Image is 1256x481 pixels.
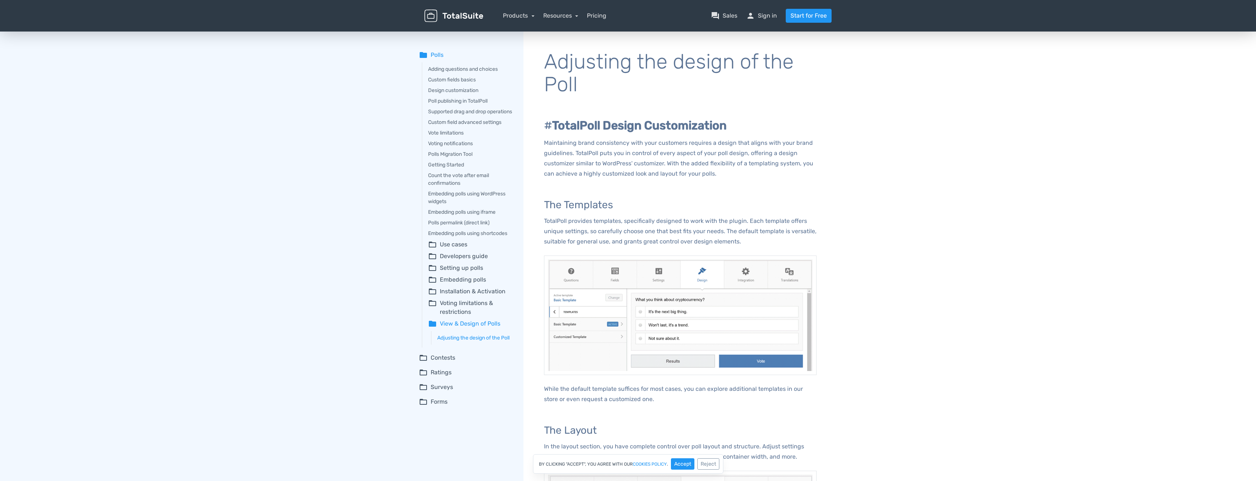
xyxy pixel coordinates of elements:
[419,397,428,406] span: folder_open
[428,319,437,328] span: folder
[746,11,777,20] a: personSign in
[428,76,513,84] a: Custom fields basics
[428,264,437,272] span: folder_open
[419,51,428,59] span: folder
[428,219,513,227] a: Polls permalink (direct link)
[552,118,727,132] b: TotalPoll Design Customization
[428,65,513,73] a: Adding questions and choices
[543,12,578,19] a: Resources
[428,240,437,249] span: folder_open
[428,319,513,328] summary: folderView & Design of Polls
[786,9,832,23] a: Start for Free
[428,172,513,187] a: Count the vote after email confirmations
[428,108,513,115] a: Supported drag and drop operations
[419,51,513,59] summary: folderPolls
[544,216,817,247] p: TotalPoll provides templates, specifically designed to work with the plugin. Each template offers...
[428,208,513,216] a: Embedding polls using iframe
[428,252,513,261] summary: folder_openDevelopers guide
[428,287,513,296] summary: folder_openInstallation & Activation
[428,275,513,284] summary: folder_openEmbedding polls
[428,275,437,284] span: folder_open
[428,299,513,316] summary: folder_openVoting limitations & restrictions
[428,87,513,94] a: Design customization
[711,11,737,20] a: question_answerSales
[544,425,817,436] h3: The Layout
[428,264,513,272] summary: folder_openSetting up polls
[428,140,513,147] a: Voting notifications
[544,138,817,179] p: Maintaining brand consistency with your customers requires a design that aligns with your brand g...
[544,441,817,462] p: In the layout section, you have complete control over poll layout and structure. Adjust settings ...
[746,11,755,20] span: person
[437,334,513,342] a: Adjusting the design of the Poll
[419,353,428,362] span: folder_open
[428,161,513,169] a: Getting Started
[428,118,513,126] a: Custom field advanced settings
[697,458,719,470] button: Reject
[428,287,437,296] span: folder_open
[428,190,513,205] a: Embedding polls using WordPress widgets
[671,458,694,470] button: Accept
[544,51,817,96] h1: Adjusting the design of the Poll
[428,129,513,137] a: Vote limitations
[428,230,513,237] a: Embedding polls using shortcodes
[428,299,437,316] span: folder_open
[633,462,667,466] a: cookies policy
[428,97,513,105] a: Poll publishing in TotalPoll
[544,384,817,404] p: While the default template suffices for most cases, you can explore additional templates in our s...
[711,11,720,20] span: question_answer
[419,397,513,406] summary: folder_openForms
[503,12,534,19] a: Products
[419,353,513,362] summary: folder_openContests
[544,119,817,132] h2: #
[419,383,428,392] span: folder_open
[424,10,483,22] img: TotalSuite for WordPress
[533,454,723,474] div: By clicking "Accept", you agree with our .
[428,240,513,249] summary: folder_openUse cases
[419,368,428,377] span: folder_open
[428,252,437,261] span: folder_open
[419,383,513,392] summary: folder_openSurveys
[544,199,817,211] h3: The Templates
[419,368,513,377] summary: folder_openRatings
[428,150,513,158] a: Polls Migration Tool
[587,11,606,20] a: Pricing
